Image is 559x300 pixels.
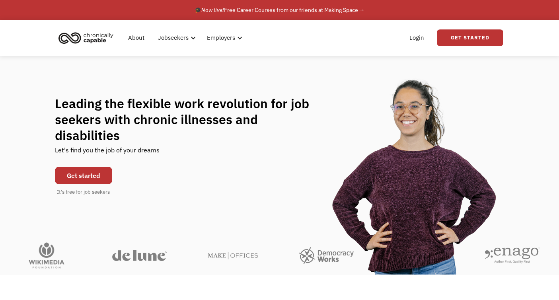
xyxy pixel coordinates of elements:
a: Get Started [437,29,503,46]
div: Jobseekers [153,25,198,51]
div: Let's find you the job of your dreams [55,143,160,163]
a: About [123,25,149,51]
div: Employers [202,25,245,51]
a: Login [405,25,429,51]
h1: Leading the flexible work revolution for job seekers with chronic illnesses and disabilities [55,95,325,143]
div: Jobseekers [158,33,189,43]
em: Now live! [201,6,224,14]
a: Get started [55,167,112,184]
img: Chronically Capable logo [56,29,116,47]
a: home [56,29,119,47]
div: Employers [207,33,235,43]
div: It's free for job seekers [57,188,110,196]
div: 🎓 Free Career Courses from our friends at Making Space → [195,5,365,15]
